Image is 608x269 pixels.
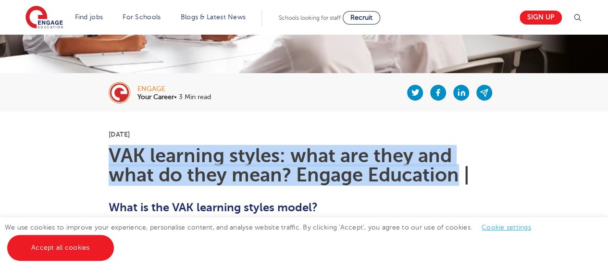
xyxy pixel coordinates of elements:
[109,201,318,214] b: What is the VAK learning styles model?
[350,14,372,21] span: Recruit
[482,224,531,231] a: Cookie settings
[137,94,211,101] p: • 3 Min read
[137,93,174,101] b: Your Career
[75,13,103,21] a: Find jobs
[279,14,341,21] span: Schools looking for staff
[109,146,499,185] h1: VAK learning styles: what are they and what do they mean? Engage Education |
[181,13,246,21] a: Blogs & Latest News
[5,224,541,251] span: We use cookies to improve your experience, personalise content, and analyse website traffic. By c...
[123,13,161,21] a: For Schools
[7,235,114,261] a: Accept all cookies
[25,6,63,30] img: Engage Education
[520,11,562,25] a: Sign up
[109,131,499,138] p: [DATE]
[137,86,211,92] div: engage
[343,11,380,25] a: Recruit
